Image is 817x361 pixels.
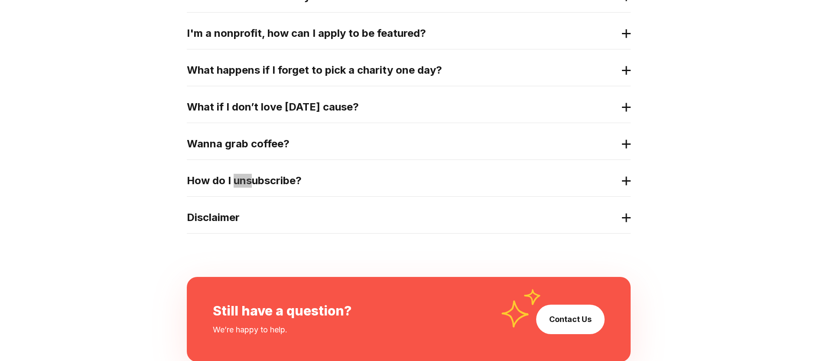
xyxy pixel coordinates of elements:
a: Contact Us [549,313,592,325]
h2: I'm a nonprofit, how can I apply to be featured? [187,26,617,40]
h2: Wanna grab coffee? [187,137,617,151]
h2: Disclaimer [187,211,617,224]
h2: How do I unsubscribe? [187,174,617,188]
h2: What if I don’t love [DATE] cause? [187,100,617,114]
div: Still have a question? [213,303,352,319]
h2: What happens if I forget to pick a charity one day? [187,63,617,77]
div: We’re happy to help. [213,324,287,336]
